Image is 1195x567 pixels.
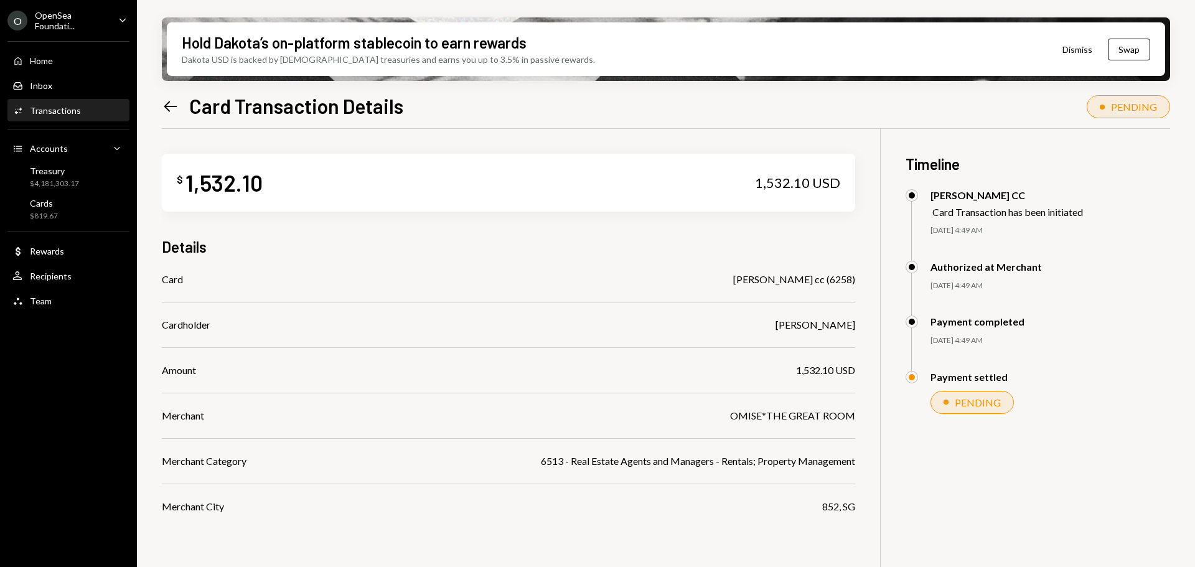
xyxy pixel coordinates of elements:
[182,32,527,53] div: Hold Dakota’s on-platform stablecoin to earn rewards
[7,49,129,72] a: Home
[162,272,183,287] div: Card
[730,408,855,423] div: OMISE*THE GREAT ROOM
[30,246,64,256] div: Rewards
[930,225,1170,236] div: [DATE] 4:49 AM
[30,271,72,281] div: Recipients
[7,137,129,159] a: Accounts
[30,80,52,91] div: Inbox
[30,211,58,222] div: $819.67
[930,189,1083,201] div: [PERSON_NAME] CC
[7,74,129,96] a: Inbox
[162,408,204,423] div: Merchant
[30,166,79,176] div: Treasury
[30,179,79,189] div: $4,181,303.17
[162,499,224,514] div: Merchant City
[930,261,1042,273] div: Authorized at Merchant
[1047,35,1108,64] button: Dismiss
[189,93,403,118] h1: Card Transaction Details
[755,174,840,192] div: 1,532.10 USD
[7,162,129,192] a: Treasury$4,181,303.17
[182,53,595,66] div: Dakota USD is backed by [DEMOGRAPHIC_DATA] treasuries and earns you up to 3.5% in passive rewards.
[30,55,53,66] div: Home
[7,240,129,262] a: Rewards
[162,363,196,378] div: Amount
[932,206,1083,218] div: Card Transaction has been initiated
[30,296,52,306] div: Team
[733,272,855,287] div: [PERSON_NAME] cc (6258)
[930,281,1170,291] div: [DATE] 4:49 AM
[541,454,855,469] div: 6513 - Real Estate Agents and Managers - Rentals; Property Management
[1111,101,1157,113] div: PENDING
[162,454,246,469] div: Merchant Category
[955,396,1001,408] div: PENDING
[162,237,207,257] h3: Details
[1108,39,1150,60] button: Swap
[185,169,263,197] div: 1,532.10
[796,363,855,378] div: 1,532.10 USD
[930,316,1024,327] div: Payment completed
[30,198,58,209] div: Cards
[7,99,129,121] a: Transactions
[906,154,1170,174] h3: Timeline
[7,265,129,287] a: Recipients
[35,10,108,31] div: OpenSea Foundati...
[162,317,210,332] div: Cardholder
[177,174,183,186] div: $
[7,194,129,224] a: Cards$819.67
[30,105,81,116] div: Transactions
[7,11,27,30] div: O
[822,499,855,514] div: 852, SG
[930,371,1008,383] div: Payment settled
[930,335,1170,346] div: [DATE] 4:49 AM
[7,289,129,312] a: Team
[30,143,68,154] div: Accounts
[776,317,855,332] div: [PERSON_NAME]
